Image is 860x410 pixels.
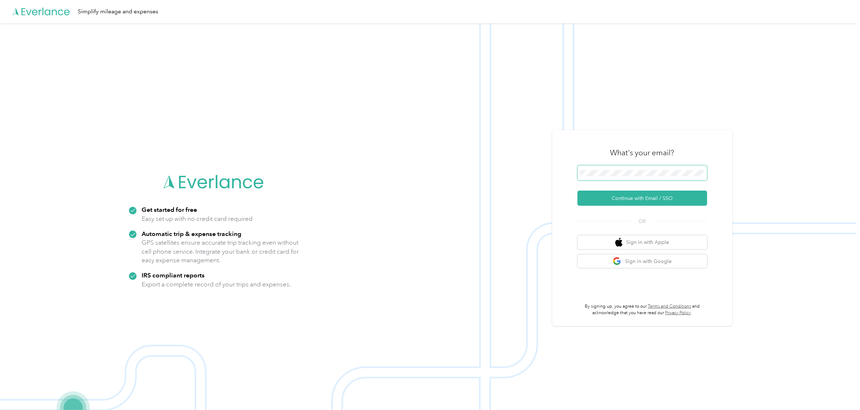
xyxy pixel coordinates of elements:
strong: Automatic trip & expense tracking [142,230,241,237]
span: OR [630,218,655,225]
button: apple logoSign in with Apple [578,235,707,249]
h3: What's your email? [610,148,674,158]
a: Privacy Policy [665,310,691,316]
a: Terms and Conditions [648,304,691,309]
button: Continue with Email / SSO [578,191,707,206]
img: google logo [613,257,622,266]
p: By signing up, you agree to our and acknowledge that you have read our . [578,303,707,316]
img: apple logo [615,238,623,247]
strong: IRS compliant reports [142,271,205,279]
p: Easy set up with no credit card required [142,214,253,223]
p: Export a complete record of your trips and expenses. [142,280,291,289]
p: GPS satellites ensure accurate trip tracking even without cell phone service. Integrate your bank... [142,238,299,265]
button: google logoSign in with Google [578,254,707,268]
strong: Get started for free [142,206,197,213]
div: Simplify mileage and expenses [78,7,158,16]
